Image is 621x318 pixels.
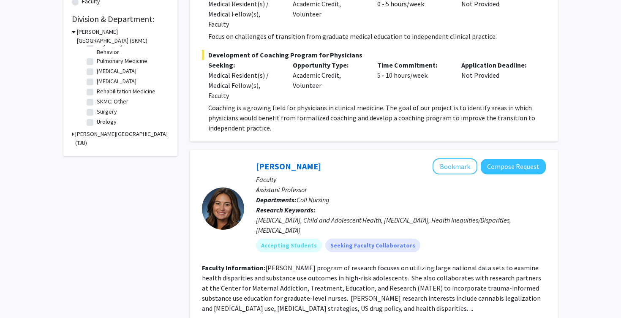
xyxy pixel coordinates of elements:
b: Research Keywords: [256,206,316,214]
label: [MEDICAL_DATA] [97,67,136,76]
b: Departments: [256,196,297,204]
label: Pulmonary Medicine [97,57,147,65]
label: Rehabilitation Medicine [97,87,155,96]
span: Development of Coaching Program for Physicians [202,50,546,60]
mat-chip: Accepting Students [256,239,322,252]
b: Faculty Information: [202,264,265,272]
p: Faculty [256,174,546,185]
div: 5 - 10 hours/week [371,60,455,101]
div: Academic Credit, Volunteer [286,60,371,101]
label: SKMC: Other [97,97,128,106]
label: Surgery [97,107,117,116]
div: Not Provided [455,60,539,101]
mat-chip: Seeking Faculty Collaborators [325,239,420,252]
span: Coll Nursing [297,196,330,204]
a: [PERSON_NAME] [256,161,321,171]
button: Add Jennie Ryan to Bookmarks [433,158,477,174]
label: [MEDICAL_DATA] [97,77,136,86]
div: Medical Resident(s) / Medical Fellow(s), Faculty [208,70,280,101]
button: Compose Request to Jennie Ryan [481,159,546,174]
fg-read-more: [PERSON_NAME] program of research focuses on utilizing large national data sets to examine health... [202,264,541,313]
p: Assistant Professor [256,185,546,195]
p: Coaching is a growing field for physicians in clinical medicine. The goal of our project is to id... [208,103,546,133]
div: [MEDICAL_DATA], Child and Adolescent Health, [MEDICAL_DATA], Health Inequities/Disparities, [MEDI... [256,215,546,235]
p: Application Deadline: [461,60,533,70]
p: Time Commitment: [377,60,449,70]
label: Psychiatry & Human Behavior [97,39,167,57]
p: Seeking: [208,60,280,70]
h2: Division & Department: [72,14,169,24]
p: Focus on challenges of transition from graduate medical education to independent clinical practice. [208,31,546,41]
p: Opportunity Type: [293,60,365,70]
h3: [PERSON_NAME][GEOGRAPHIC_DATA] (SKMC) [77,27,169,45]
iframe: Chat [6,280,36,312]
h3: [PERSON_NAME][GEOGRAPHIC_DATA] (TJU) [75,130,169,147]
label: Urology [97,117,117,126]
